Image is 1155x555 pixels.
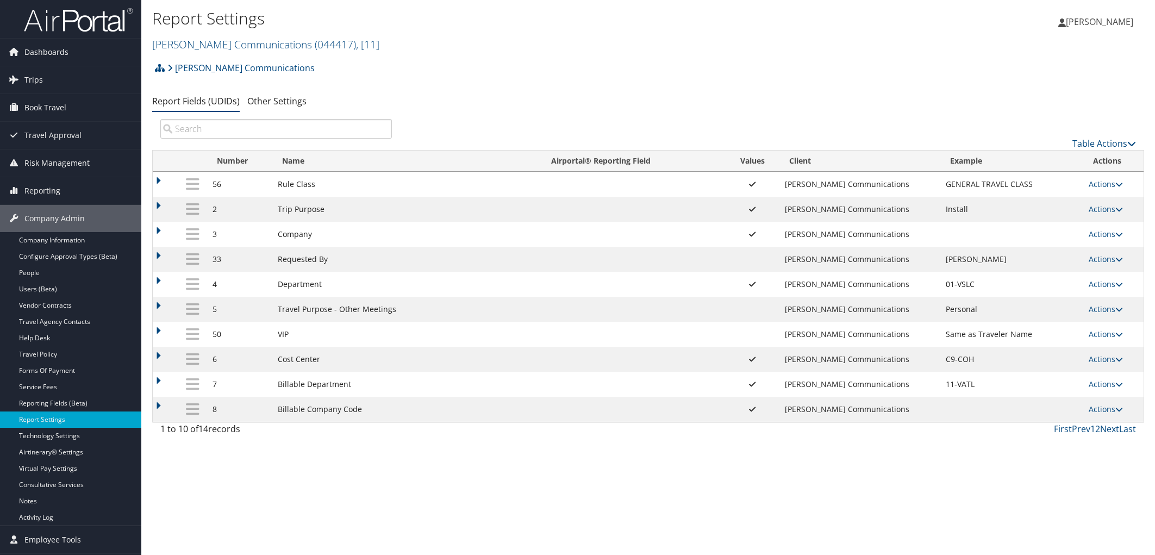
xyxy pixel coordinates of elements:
[779,372,940,397] td: [PERSON_NAME] Communications
[207,222,272,247] td: 3
[356,37,379,52] span: , [ 11 ]
[207,247,272,272] td: 33
[207,347,272,372] td: 6
[24,205,85,232] span: Company Admin
[207,197,272,222] td: 2
[940,172,1083,197] td: GENERAL TRAVEL CLASS
[24,7,133,33] img: airportal-logo.png
[1058,5,1144,38] a: [PERSON_NAME]
[779,347,940,372] td: [PERSON_NAME] Communications
[24,122,82,149] span: Travel Approval
[24,149,90,177] span: Risk Management
[272,297,541,322] td: Travel Purpose - Other Meetings
[207,372,272,397] td: 7
[779,272,940,297] td: [PERSON_NAME] Communications
[1089,229,1123,239] a: Actions
[1066,16,1133,28] span: [PERSON_NAME]
[541,151,726,172] th: Airportal&reg; Reporting Field
[315,37,356,52] span: ( 044417 )
[272,322,541,347] td: VIP
[779,397,940,422] td: [PERSON_NAME] Communications
[1083,151,1144,172] th: Actions
[272,397,541,422] td: Billable Company Code
[272,347,541,372] td: Cost Center
[198,423,208,435] span: 14
[779,297,940,322] td: [PERSON_NAME] Communications
[940,372,1083,397] td: 11-VATL
[24,526,81,553] span: Employee Tools
[779,247,940,272] td: [PERSON_NAME] Communications
[207,272,272,297] td: 4
[207,172,272,197] td: 56
[1089,379,1123,389] a: Actions
[779,197,940,222] td: [PERSON_NAME] Communications
[940,347,1083,372] td: C9-COH
[272,172,541,197] td: Rule Class
[1089,329,1123,339] a: Actions
[272,151,541,172] th: Name
[779,151,940,172] th: Client
[24,39,68,66] span: Dashboards
[207,151,272,172] th: Number
[178,151,207,172] th: : activate to sort column descending
[779,322,940,347] td: [PERSON_NAME] Communications
[160,119,392,139] input: Search
[272,222,541,247] td: Company
[779,222,940,247] td: [PERSON_NAME] Communications
[1089,254,1123,264] a: Actions
[1100,423,1119,435] a: Next
[1054,423,1072,435] a: First
[207,322,272,347] td: 50
[272,272,541,297] td: Department
[24,94,66,121] span: Book Travel
[940,272,1083,297] td: 01-VSLC
[1089,354,1123,364] a: Actions
[1095,423,1100,435] a: 2
[152,7,814,30] h1: Report Settings
[940,247,1083,272] td: [PERSON_NAME]
[940,297,1083,322] td: Personal
[152,95,240,107] a: Report Fields (UDIDs)
[272,247,541,272] td: Requested By
[207,397,272,422] td: 8
[1072,423,1090,435] a: Prev
[1072,138,1136,149] a: Table Actions
[272,372,541,397] td: Billable Department
[247,95,307,107] a: Other Settings
[1089,404,1123,414] a: Actions
[272,197,541,222] td: Trip Purpose
[24,66,43,93] span: Trips
[152,37,379,52] a: [PERSON_NAME] Communications
[1089,179,1123,189] a: Actions
[940,151,1083,172] th: Example
[1089,279,1123,289] a: Actions
[1089,304,1123,314] a: Actions
[1090,423,1095,435] a: 1
[207,297,272,322] td: 5
[940,197,1083,222] td: Install
[24,177,60,204] span: Reporting
[1089,204,1123,214] a: Actions
[1119,423,1136,435] a: Last
[160,422,392,441] div: 1 to 10 of records
[167,57,315,79] a: [PERSON_NAME] Communications
[725,151,779,172] th: Values
[940,322,1083,347] td: Same as Traveler Name
[779,172,940,197] td: [PERSON_NAME] Communications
